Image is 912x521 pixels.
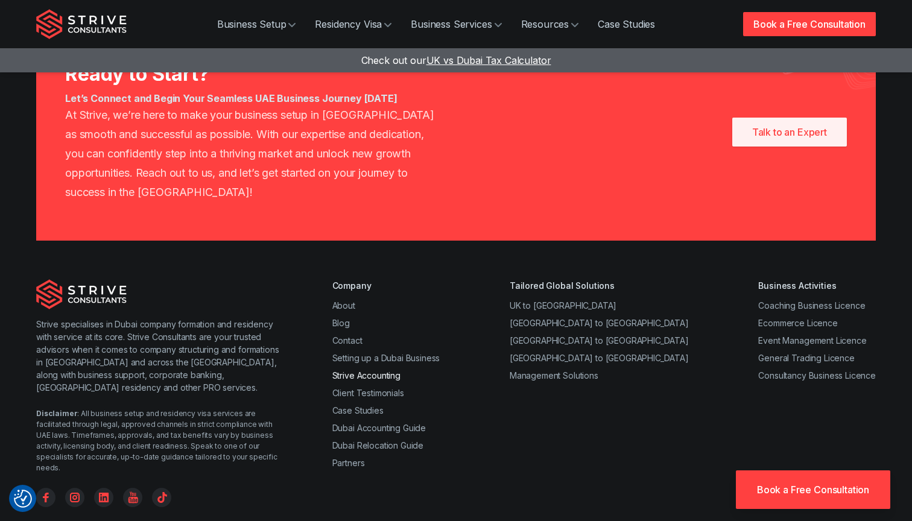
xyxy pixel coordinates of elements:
[510,353,689,363] a: [GEOGRAPHIC_DATA] to [GEOGRAPHIC_DATA]
[14,490,32,508] img: Revisit consent button
[332,318,350,328] a: Blog
[758,279,876,292] div: Business Activities
[65,62,437,86] h3: Ready to Start?
[332,423,426,433] a: Dubai Accounting Guide
[332,353,440,363] a: Setting up a Dubai Business
[510,370,598,380] a: Management Solutions
[332,279,440,292] div: Company
[94,488,113,507] a: Linkedin
[36,279,127,309] img: Strive Consultants
[36,9,127,39] img: Strive Consultants
[426,54,551,66] span: UK vs Dubai Tax Calculator
[332,388,404,398] a: Client Testimonials
[736,470,890,509] a: Book a Free Consultation
[65,92,397,104] strong: Let’s Connect and Begin Your Seamless UAE Business Journey [DATE]
[758,318,837,328] a: Ecommerce Licence
[332,335,363,346] a: Contact
[510,279,689,292] div: Tailored Global Solutions
[207,12,306,36] a: Business Setup
[361,54,551,66] a: Check out ourUK vs Dubai Tax Calculator
[152,488,171,507] a: TikTok
[36,488,55,507] a: Facebook
[36,408,284,473] div: : All business setup and residency visa services are facilitated through legal, approved channels...
[758,335,866,346] a: Event Management Licence
[65,488,84,507] a: Instagram
[332,370,401,380] a: Strive Accounting
[332,440,423,450] a: Dubai Relocation Guide
[36,409,77,418] strong: Disclaimer
[65,106,437,202] p: At Strive, we’re here to make your business setup in [GEOGRAPHIC_DATA] as smooth and successful a...
[14,490,32,508] button: Consent Preferences
[123,488,142,507] a: YouTube
[511,12,589,36] a: Resources
[332,300,355,311] a: About
[305,12,401,36] a: Residency Visa
[332,458,365,468] a: Partners
[36,318,284,394] p: Strive specialises in Dubai company formation and residency with service at its core. Strive Cons...
[510,335,689,346] a: [GEOGRAPHIC_DATA] to [GEOGRAPHIC_DATA]
[758,300,865,311] a: Coaching Business Licence
[588,12,665,36] a: Case Studies
[743,12,876,36] a: Book a Free Consultation
[401,12,511,36] a: Business Services
[332,405,384,415] a: Case Studies
[732,118,847,147] a: Talk to an Expert
[758,353,854,363] a: General Trading Licence
[758,370,876,380] a: Consultancy Business Licence
[510,318,689,328] a: [GEOGRAPHIC_DATA] to [GEOGRAPHIC_DATA]
[510,300,616,311] a: UK to [GEOGRAPHIC_DATA]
